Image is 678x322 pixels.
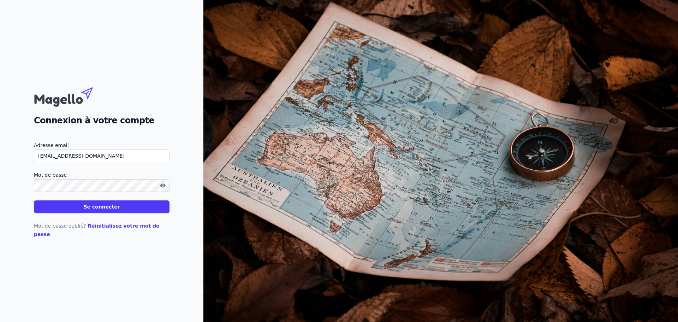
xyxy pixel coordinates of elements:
p: Mot de passe oublié? [34,222,169,239]
button: Se connecter [34,200,169,213]
a: Réinitialisez votre mot de passe [34,223,160,237]
label: Mot de passe [34,171,169,179]
img: Magello [34,84,108,109]
label: Adresse email [34,141,169,150]
h2: Connexion à votre compte [34,114,169,127]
